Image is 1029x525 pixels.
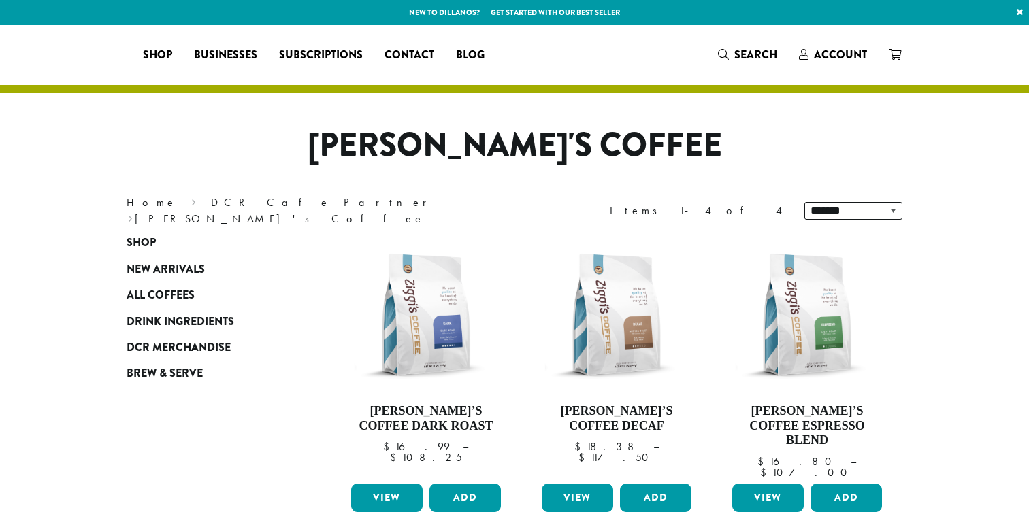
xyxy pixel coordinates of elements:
button: Add [811,484,882,512]
span: $ [574,439,586,454]
a: Brew & Serve [127,360,290,386]
span: Blog [456,47,485,64]
span: $ [578,450,590,464]
img: Ziggis-Dark-Blend-12-oz.png [348,237,504,393]
a: Shop [127,230,290,256]
h4: [PERSON_NAME]’s Coffee Decaf [538,404,695,433]
span: DCR Merchandise [127,339,231,356]
button: Add [620,484,691,512]
span: Contact [385,47,434,64]
bdi: 18.38 [574,439,640,454]
span: Businesses [194,47,257,64]
a: DCR Cafe Partner [211,195,436,209]
a: [PERSON_NAME]’s Coffee Espresso Blend [729,237,885,478]
span: – [463,439,468,454]
a: View [732,484,804,512]
bdi: 117.50 [578,450,655,464]
img: Ziggis-Decaf-Blend-12-oz.png [538,237,695,393]
a: All Coffees [127,282,290,308]
span: $ [757,454,769,469]
span: Shop [127,235,156,252]
h4: [PERSON_NAME]’s Coffee Espresso Blend [729,404,885,448]
span: $ [390,450,402,464]
bdi: 108.25 [390,450,462,464]
a: New Arrivals [127,256,290,282]
span: Shop [143,47,172,64]
h4: [PERSON_NAME]’s Coffee Dark Roast [348,404,504,433]
span: – [851,454,856,469]
bdi: 16.99 [383,439,450,454]
div: Items 1-4 of 4 [610,203,784,219]
img: Ziggis-Espresso-Blend-12-oz.png [729,237,885,393]
span: $ [383,439,395,454]
span: $ [760,465,772,479]
span: – [653,439,659,454]
span: Drink Ingredients [127,314,234,331]
span: Subscriptions [279,47,363,64]
span: Brew & Serve [127,365,203,382]
a: Search [707,44,788,66]
span: › [191,190,196,211]
bdi: 16.80 [757,454,838,469]
a: [PERSON_NAME]’s Coffee Decaf [538,237,695,478]
a: Home [127,195,177,209]
a: Get started with our best seller [491,7,620,18]
span: Account [814,47,867,63]
a: DCR Merchandise [127,335,290,360]
span: Search [734,47,777,63]
span: › [128,206,133,227]
a: Shop [132,44,183,66]
bdi: 107.00 [760,465,853,479]
button: Add [429,484,501,512]
a: View [351,484,423,512]
a: Drink Ingredients [127,308,290,334]
a: [PERSON_NAME]’s Coffee Dark Roast [348,237,504,478]
h1: [PERSON_NAME]'s Coffee [116,126,913,165]
span: All Coffees [127,287,195,304]
nav: Breadcrumb [127,194,494,227]
a: View [542,484,613,512]
span: New Arrivals [127,261,205,278]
